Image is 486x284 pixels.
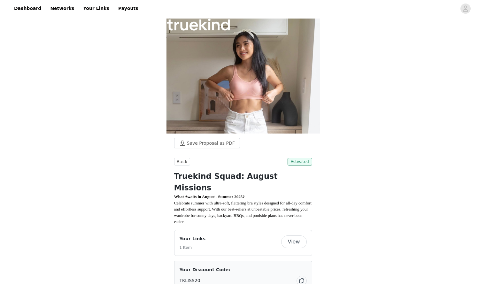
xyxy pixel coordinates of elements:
[174,201,312,224] span: Celebrate summer with ultra-soft, flattering bra styles designed for all-day comfort and effortle...
[174,194,245,199] strong: What Awaits in August - Summer 2025?
[166,19,320,134] img: campaign image
[180,235,206,242] h4: Your Links
[174,158,190,165] button: Back
[114,1,142,16] a: Payouts
[288,158,312,165] span: Activated
[10,1,45,16] a: Dashboard
[79,1,113,16] a: Your Links
[46,1,78,16] a: Networks
[180,266,230,273] span: Your Discount Code:
[462,4,468,14] div: avatar
[174,171,312,194] h1: Truekind Squad: August Missions
[180,277,200,284] span: TKLISS20
[174,138,240,148] button: Save Proposal as PDF
[281,235,307,248] button: View
[180,245,206,250] h5: 1 Item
